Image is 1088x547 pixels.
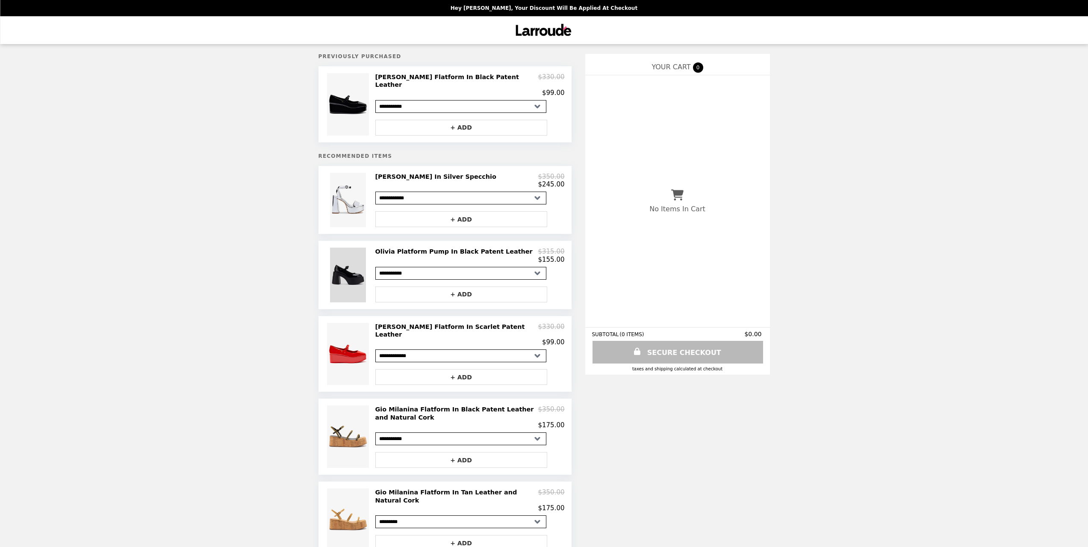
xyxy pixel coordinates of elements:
img: Gio Milanina Flatform In Black Patent Leather and Natural Cork [327,405,371,468]
button: + ADD [375,287,547,302]
p: Hey [PERSON_NAME], your discount will be applied at checkout [451,5,637,11]
span: 0 [693,62,703,73]
p: $99.00 [542,89,565,97]
p: $155.00 [538,256,564,263]
div: Taxes and Shipping calculated at checkout [592,367,763,371]
select: Select a product variant [375,267,546,280]
p: $315.00 [538,248,564,255]
p: $99.00 [542,338,565,346]
span: $0.00 [744,331,763,337]
span: SUBTOTAL [592,331,620,337]
span: ( 0 ITEMS ) [619,331,644,337]
img: Brand Logo [513,21,575,39]
p: No Items In Cart [649,205,705,213]
h2: Gio Milanina Flatform In Tan Leather and Natural Cork [375,488,538,504]
img: Dolly Sandal In Silver Specchio [330,173,369,227]
h2: Gio Milanina Flatform In Black Patent Leather and Natural Cork [375,405,538,421]
p: $350.00 [538,488,564,504]
select: Select a product variant [375,100,546,113]
h2: Olivia Platform Pump In Black Patent Leather [375,248,536,255]
h5: Recommended Items [318,153,572,159]
h2: [PERSON_NAME] Flatform In Black Patent Leather [375,73,538,89]
h2: [PERSON_NAME] In Silver Specchio [375,173,500,180]
p: $245.00 [538,180,564,188]
button: + ADD [375,120,547,136]
p: $330.00 [538,73,564,89]
p: $175.00 [538,421,564,429]
h2: [PERSON_NAME] Flatform In Scarlet Patent Leather [375,323,538,339]
select: Select a product variant [375,192,546,204]
button: + ADD [375,211,547,227]
img: Olivia Platform Pump In Black Patent Leather [330,248,369,302]
img: Blair Flatform In Black Patent Leather [327,73,371,136]
span: YOUR CART [652,63,690,71]
button: + ADD [375,369,547,385]
p: $350.00 [538,173,564,180]
select: Select a product variant [375,349,546,362]
h5: Previously Purchased [318,53,572,59]
img: Blair Flatform In Scarlet Patent Leather [327,323,371,385]
select: Select a product variant [375,432,546,445]
p: $350.00 [538,405,564,421]
select: Select a product variant [375,515,546,528]
p: $330.00 [538,323,564,339]
p: $175.00 [538,504,564,512]
button: + ADD [375,452,547,468]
